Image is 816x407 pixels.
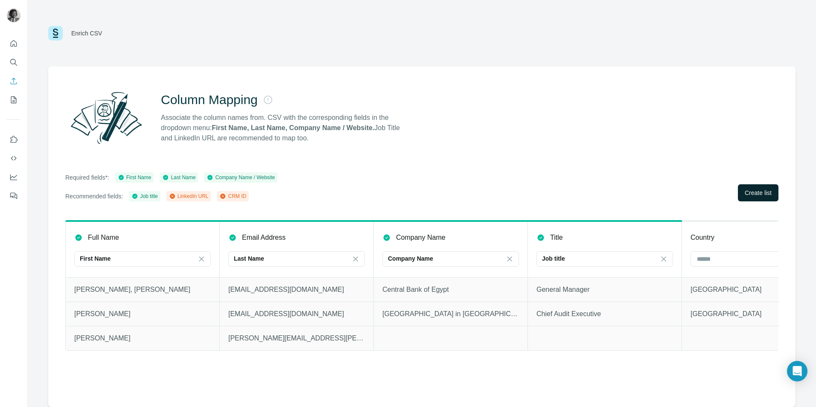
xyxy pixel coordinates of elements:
p: Company Name [396,233,446,243]
p: Central Bank of Egypt [382,285,519,295]
button: Dashboard [7,169,20,185]
div: Open Intercom Messenger [787,361,807,381]
div: Last Name [162,174,195,181]
p: [PERSON_NAME] [74,333,211,343]
p: [PERSON_NAME], [PERSON_NAME] [74,285,211,295]
div: Job title [131,192,157,200]
img: Surfe Logo [48,26,63,41]
p: Job title [542,254,565,263]
p: Associate the column names from. CSV with the corresponding fields in the dropdown menu: Job Titl... [161,113,408,143]
strong: First Name, Last Name, Company Name / Website. [212,124,374,131]
div: Company Name / Website [207,174,275,181]
p: First Name [80,254,111,263]
button: My lists [7,92,20,108]
p: Required fields*: [65,173,109,182]
img: Surfe Illustration - Column Mapping [65,87,147,148]
button: Quick start [7,36,20,51]
p: Last Name [234,254,264,263]
div: Enrich CSV [71,29,102,38]
p: General Manager [536,285,673,295]
button: Use Surfe on LinkedIn [7,132,20,147]
p: Email Address [242,233,286,243]
p: Title [550,233,563,243]
span: Create list [745,189,772,197]
button: Enrich CSV [7,73,20,89]
p: [PERSON_NAME][EMAIL_ADDRESS][PERSON_NAME][DOMAIN_NAME] [228,333,365,343]
div: First Name [118,174,152,181]
p: Company Name [388,254,433,263]
p: Full Name [88,233,119,243]
button: Feedback [7,188,20,203]
button: Create list [738,184,778,201]
button: Use Surfe API [7,151,20,166]
p: [EMAIL_ADDRESS][DOMAIN_NAME] [228,285,365,295]
img: Avatar [7,9,20,22]
p: [GEOGRAPHIC_DATA] in [GEOGRAPHIC_DATA] [382,309,519,319]
button: Search [7,55,20,70]
div: LinkedIn URL [169,192,209,200]
h2: Column Mapping [161,92,258,108]
p: [PERSON_NAME] [74,309,211,319]
p: [EMAIL_ADDRESS][DOMAIN_NAME] [228,309,365,319]
p: Country [691,233,714,243]
div: CRM ID [219,192,246,200]
p: Chief Audit Executive [536,309,673,319]
p: Recommended fields: [65,192,123,201]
